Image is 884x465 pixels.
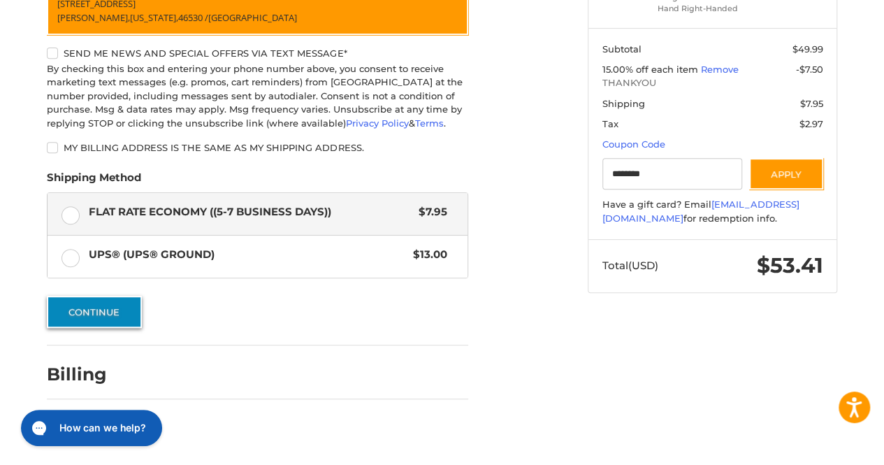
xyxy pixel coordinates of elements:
span: -$7.50 [796,64,823,75]
iframe: Gorgias live chat messenger [14,405,166,451]
li: Hand Right-Handed [658,3,765,15]
button: Apply [749,158,823,189]
a: Terms [415,117,444,129]
input: Gift Certificate or Coupon Code [602,158,743,189]
span: $13.00 [406,247,447,263]
span: 15.00% off each item [602,64,701,75]
div: Have a gift card? Email for redemption info. [602,198,823,225]
span: [US_STATE], [130,11,178,24]
span: $53.41 [757,252,823,278]
a: [EMAIL_ADDRESS][DOMAIN_NAME] [602,199,799,224]
span: 46530 / [178,11,208,24]
div: By checking this box and entering your phone number above, you consent to receive marketing text ... [47,62,468,131]
span: Flat Rate Economy ((5-7 Business Days)) [89,204,412,220]
span: [GEOGRAPHIC_DATA] [208,11,297,24]
label: Send me news and special offers via text message* [47,48,468,59]
span: $7.95 [412,204,447,220]
span: Tax [602,118,618,129]
a: Privacy Policy [346,117,409,129]
span: THANKYOU [602,76,823,90]
iframe: Google Customer Reviews [769,427,884,465]
button: Continue [47,296,142,328]
span: $7.95 [800,98,823,109]
span: Subtotal [602,43,642,55]
h2: Billing [47,364,129,385]
a: Remove [701,64,739,75]
span: UPS® (UPS® Ground) [89,247,407,263]
a: Coupon Code [602,138,665,150]
span: Shipping [602,98,645,109]
span: Total (USD) [602,259,658,272]
span: $2.97 [799,118,823,129]
span: [PERSON_NAME], [57,11,130,24]
legend: Shipping Method [47,170,141,192]
span: $49.99 [792,43,823,55]
label: My billing address is the same as my shipping address. [47,142,468,153]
